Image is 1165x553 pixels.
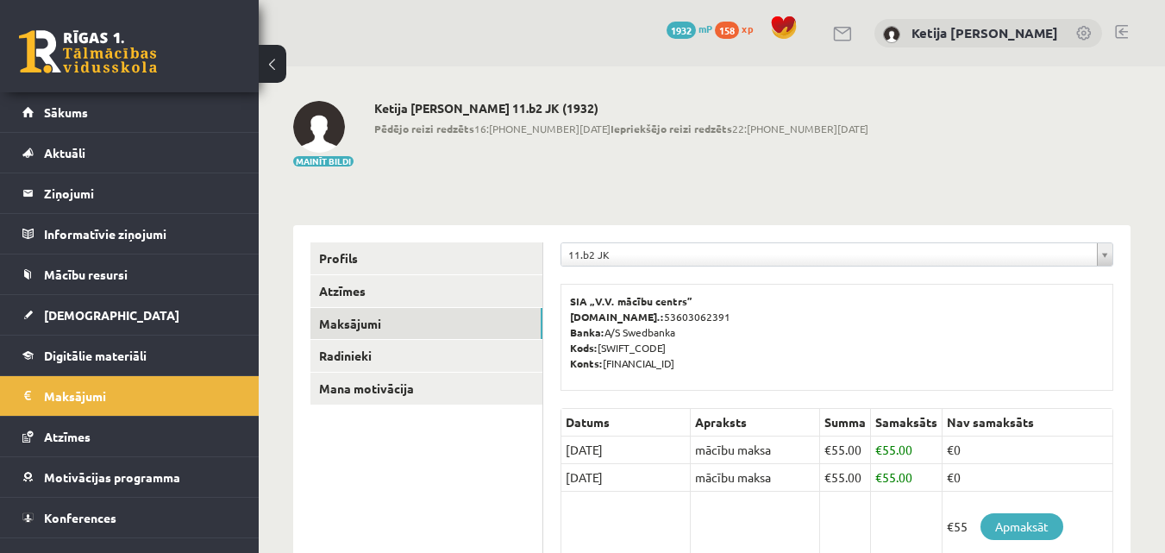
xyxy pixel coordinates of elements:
[561,409,691,437] th: Datums
[570,325,604,339] b: Banka:
[820,409,871,437] th: Summa
[22,255,237,294] a: Mācību resursi
[22,133,237,173] a: Aktuāli
[871,464,943,492] td: 55.00
[44,307,179,323] span: [DEMOGRAPHIC_DATA]
[875,442,882,457] span: €
[310,340,542,372] a: Radinieki
[570,293,1104,371] p: 53603062391 A/S Swedbanka [SWIFT_CODE] [FINANCIAL_ID]
[22,295,237,335] a: [DEMOGRAPHIC_DATA]
[22,92,237,132] a: Sākums
[570,356,603,370] b: Konts:
[310,308,542,340] a: Maksājumi
[691,437,820,464] td: mācību maksa
[715,22,739,39] span: 158
[22,457,237,497] a: Motivācijas programma
[742,22,753,35] span: xp
[943,437,1113,464] td: €0
[820,464,871,492] td: 55.00
[875,469,882,485] span: €
[980,513,1063,540] a: Apmaksāt
[871,437,943,464] td: 55.00
[19,30,157,73] a: Rīgas 1. Tālmācības vidusskola
[374,121,868,136] span: 16:[PHONE_NUMBER][DATE] 22:[PHONE_NUMBER][DATE]
[22,173,237,213] a: Ziņojumi
[374,101,868,116] h2: Ketija [PERSON_NAME] 11.b2 JK (1932)
[715,22,761,35] a: 158 xp
[44,510,116,525] span: Konferences
[374,122,474,135] b: Pēdējo reizi redzēts
[293,156,354,167] button: Mainīt bildi
[871,409,943,437] th: Samaksāts
[667,22,712,35] a: 1932 mP
[570,341,598,355] b: Kods:
[691,409,820,437] th: Apraksts
[568,243,1090,266] span: 11.b2 JK
[22,214,237,254] a: Informatīvie ziņojumi
[22,417,237,456] a: Atzīmes
[691,464,820,492] td: mācību maksa
[44,348,147,363] span: Digitālie materiāli
[22,376,237,416] a: Maksājumi
[310,275,542,307] a: Atzīmes
[698,22,712,35] span: mP
[611,122,732,135] b: Iepriekšējo reizi redzēts
[22,498,237,537] a: Konferences
[44,145,85,160] span: Aktuāli
[561,437,691,464] td: [DATE]
[44,267,128,282] span: Mācību resursi
[911,24,1058,41] a: Ketija [PERSON_NAME]
[561,464,691,492] td: [DATE]
[561,243,1112,266] a: 11.b2 JK
[570,310,664,324] b: [DOMAIN_NAME].:
[943,409,1113,437] th: Nav samaksāts
[824,469,831,485] span: €
[667,22,696,39] span: 1932
[824,442,831,457] span: €
[44,429,91,444] span: Atzīmes
[293,101,345,153] img: Ketija Nikola Kmeta
[44,376,237,416] legend: Maksājumi
[883,26,900,43] img: Ketija Nikola Kmeta
[22,336,237,375] a: Digitālie materiāli
[820,437,871,464] td: 55.00
[44,104,88,120] span: Sākums
[310,242,542,274] a: Profils
[44,469,180,485] span: Motivācijas programma
[44,173,237,213] legend: Ziņojumi
[44,214,237,254] legend: Informatīvie ziņojumi
[310,373,542,405] a: Mana motivācija
[943,464,1113,492] td: €0
[570,294,693,308] b: SIA „V.V. mācību centrs”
